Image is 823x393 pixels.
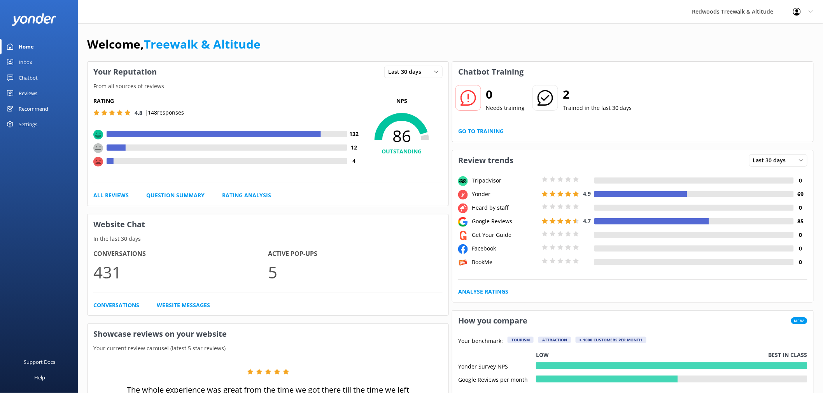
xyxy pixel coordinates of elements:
[508,337,534,343] div: Tourism
[361,126,443,146] span: 86
[88,235,448,243] p: In the last 30 days
[769,351,807,359] p: Best in class
[794,231,807,239] h4: 0
[19,101,48,117] div: Recommend
[93,191,129,200] a: All Reviews
[93,301,139,310] a: Conversations
[88,344,448,353] p: Your current review carousel (latest 5 star reviews)
[34,370,45,385] div: Help
[88,62,163,82] h3: Your Reputation
[753,156,791,165] span: Last 30 days
[361,97,443,105] p: NPS
[470,231,540,239] div: Get Your Guide
[361,147,443,156] h4: OUTSTANDING
[19,70,38,85] div: Chatbot
[791,317,807,324] span: New
[93,259,268,285] p: 431
[470,258,540,266] div: BookMe
[458,376,536,383] div: Google Reviews per month
[222,191,271,200] a: Rating Analysis
[135,109,142,117] span: 4.8
[576,337,646,343] div: > 1000 customers per month
[146,191,205,200] a: Question Summary
[268,249,443,259] h4: Active Pop-ups
[347,130,361,138] h4: 132
[88,82,448,90] p: From all sources of reviews
[563,104,632,112] p: Trained in the last 30 days
[93,97,361,105] h5: Rating
[452,311,533,331] h3: How you compare
[19,54,32,70] div: Inbox
[88,214,448,235] h3: Website Chat
[794,190,807,198] h4: 69
[268,259,443,285] p: 5
[794,244,807,253] h4: 0
[19,117,37,132] div: Settings
[563,85,632,104] h2: 2
[93,249,268,259] h4: Conversations
[470,244,540,253] div: Facebook
[458,337,503,346] p: Your benchmark:
[538,337,571,343] div: Attraction
[583,217,591,224] span: 4.7
[470,190,540,198] div: Yonder
[794,258,807,266] h4: 0
[470,176,540,185] div: Tripadvisor
[12,13,56,26] img: yonder-white-logo.png
[144,36,261,52] a: Treewalk & Altitude
[347,157,361,165] h4: 4
[794,217,807,226] h4: 85
[88,324,448,344] h3: Showcase reviews on your website
[145,108,184,117] p: | 148 responses
[19,85,37,101] div: Reviews
[24,354,56,370] div: Support Docs
[470,203,540,212] div: Heard by staff
[794,176,807,185] h4: 0
[583,190,591,197] span: 4.9
[452,62,529,82] h3: Chatbot Training
[19,39,34,54] div: Home
[452,150,519,170] h3: Review trends
[470,217,540,226] div: Google Reviews
[536,351,549,359] p: Low
[157,301,210,310] a: Website Messages
[458,362,536,369] div: Yonder Survey NPS
[794,203,807,212] h4: 0
[87,35,261,54] h1: Welcome,
[388,68,426,76] span: Last 30 days
[458,287,508,296] a: Analyse Ratings
[486,104,525,112] p: Needs training
[347,143,361,152] h4: 12
[486,85,525,104] h2: 0
[458,127,504,136] a: Go to Training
